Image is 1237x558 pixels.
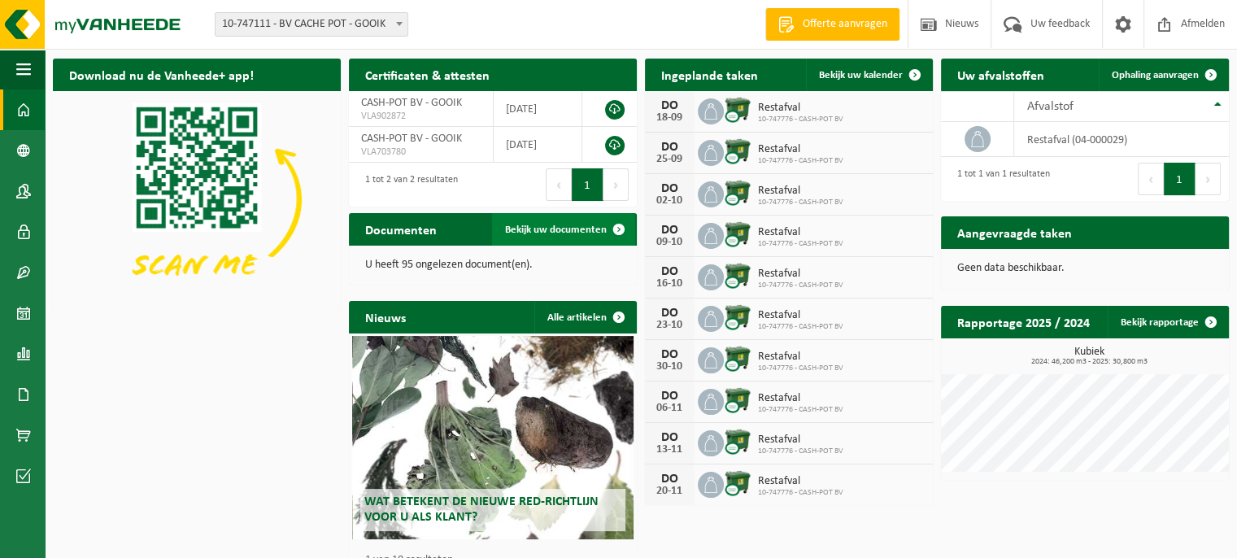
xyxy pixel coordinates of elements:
span: 10-747776 - CASH-POT BV [758,488,843,498]
td: [DATE] [494,127,582,163]
img: WB-1100-CU [724,386,751,414]
span: Restafval [758,309,843,322]
div: 23-10 [653,320,686,331]
div: 06-11 [653,403,686,414]
span: Restafval [758,434,843,447]
span: 10-747776 - CASH-POT BV [758,156,843,166]
button: Next [1196,163,1221,195]
div: 16-10 [653,278,686,290]
div: DO [653,390,686,403]
button: Previous [1138,163,1164,195]
img: WB-1100-CU [724,262,751,290]
h2: Certificaten & attesten [349,59,506,90]
span: 2024: 46,200 m3 - 2025: 30,800 m3 [949,358,1229,366]
span: Restafval [758,185,843,198]
span: Restafval [758,392,843,405]
a: Ophaling aanvragen [1099,59,1227,91]
span: Restafval [758,226,843,239]
p: U heeft 95 ongelezen document(en). [365,259,621,271]
span: Restafval [758,351,843,364]
a: Bekijk uw kalender [806,59,931,91]
a: Bekijk uw documenten [492,213,635,246]
div: DO [653,141,686,154]
div: 18-09 [653,112,686,124]
span: VLA902872 [361,110,481,123]
span: Restafval [758,475,843,488]
a: Wat betekent de nieuwe RED-richtlijn voor u als klant? [352,336,634,539]
a: Offerte aanvragen [765,8,899,41]
button: Next [603,168,629,201]
td: [DATE] [494,91,582,127]
button: 1 [572,168,603,201]
span: 10-747776 - CASH-POT BV [758,281,843,290]
span: Afvalstof [1026,100,1073,113]
span: Offerte aanvragen [799,16,891,33]
td: restafval (04-000029) [1014,122,1229,157]
span: Bekijk uw documenten [505,225,607,235]
div: DO [653,348,686,361]
div: DO [653,182,686,195]
div: DO [653,265,686,278]
span: Restafval [758,143,843,156]
h2: Ingeplande taken [645,59,774,90]
img: WB-1100-CU [724,220,751,248]
div: 20-11 [653,486,686,497]
img: WB-1100-CU [724,428,751,456]
span: 10-747776 - CASH-POT BV [758,447,843,456]
span: Wat betekent de nieuwe RED-richtlijn voor u als klant? [364,495,599,524]
span: Bekijk uw kalender [819,70,903,81]
img: WB-1100-CU [724,469,751,497]
span: CASH-POT BV - GOOIK [361,97,462,109]
img: WB-1100-CU [724,179,751,207]
div: 09-10 [653,237,686,248]
h2: Rapportage 2025 / 2024 [941,306,1106,338]
div: DO [653,473,686,486]
h2: Download nu de Vanheede+ app! [53,59,270,90]
img: Download de VHEPlus App [53,91,341,307]
h3: Kubiek [949,347,1229,366]
img: WB-1100-CU [724,303,751,331]
div: 1 tot 1 van 1 resultaten [949,161,1050,197]
div: 02-10 [653,195,686,207]
div: 30-10 [653,361,686,373]
h2: Uw afvalstoffen [941,59,1061,90]
span: 10-747776 - CASH-POT BV [758,322,843,332]
span: 10-747776 - CASH-POT BV [758,198,843,207]
span: Restafval [758,102,843,115]
span: CASH-POT BV - GOOIK [361,133,462,145]
div: DO [653,307,686,320]
span: 10-747776 - CASH-POT BV [758,405,843,415]
img: WB-1100-CU [724,96,751,124]
span: 10-747111 - BV CACHE POT - GOOIK [215,12,408,37]
a: Bekijk rapportage [1108,306,1227,338]
span: 10-747776 - CASH-POT BV [758,364,843,373]
div: 25-09 [653,154,686,165]
div: 13-11 [653,444,686,456]
h2: Documenten [349,213,453,245]
img: WB-1100-CU [724,345,751,373]
div: DO [653,224,686,237]
div: DO [653,99,686,112]
span: Ophaling aanvragen [1112,70,1199,81]
div: 1 tot 2 van 2 resultaten [357,167,458,203]
button: 1 [1164,163,1196,195]
h2: Nieuws [349,301,422,333]
h2: Aangevraagde taken [941,216,1088,248]
a: Alle artikelen [534,301,635,333]
div: DO [653,431,686,444]
span: VLA703780 [361,146,481,159]
span: 10-747776 - CASH-POT BV [758,239,843,249]
span: 10-747111 - BV CACHE POT - GOOIK [216,13,407,36]
img: WB-1100-CU [724,137,751,165]
span: Restafval [758,268,843,281]
p: Geen data beschikbaar. [957,263,1213,274]
span: 10-747776 - CASH-POT BV [758,115,843,124]
button: Previous [546,168,572,201]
